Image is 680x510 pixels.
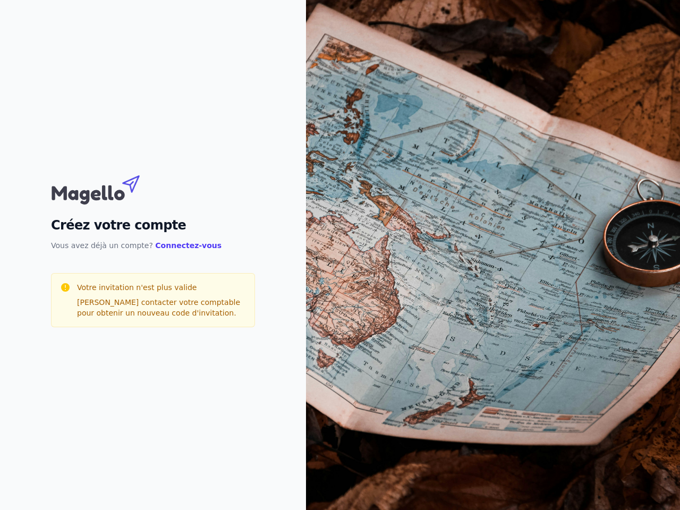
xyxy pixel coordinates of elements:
[155,241,222,250] a: Connectez-vous
[51,239,255,252] p: Vous avez déjà un compte?
[77,282,246,293] h3: Votre invitation n'est plus valide
[77,297,246,318] p: [PERSON_NAME] contacter votre comptable pour obtenir un nouveau code d'invitation.
[51,216,255,235] h2: Créez votre compte
[51,170,163,207] img: Magello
